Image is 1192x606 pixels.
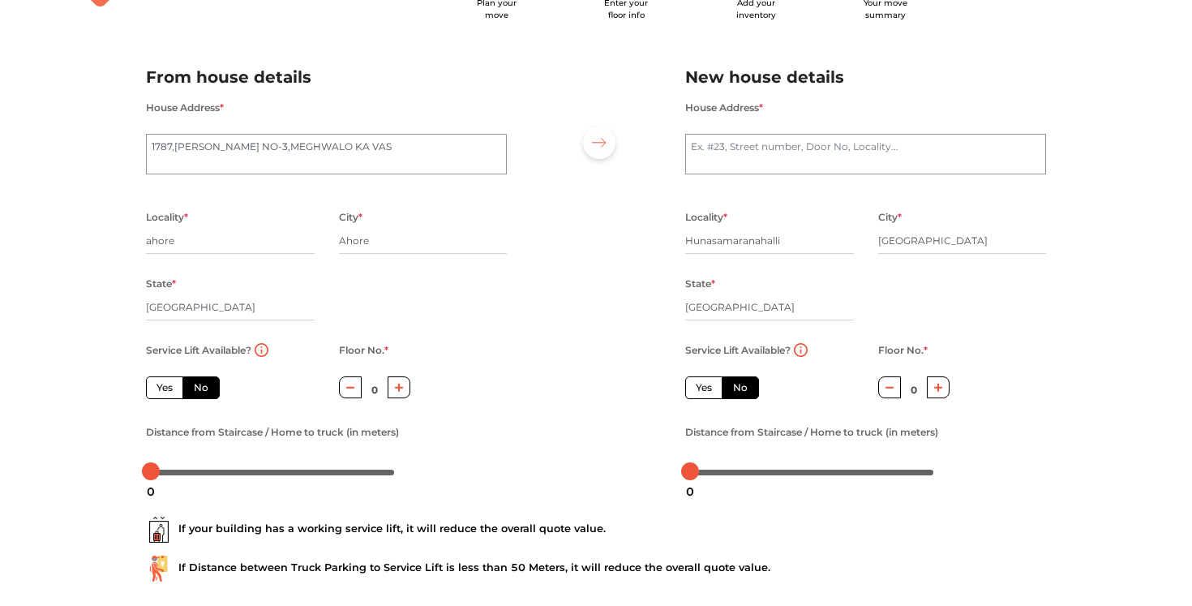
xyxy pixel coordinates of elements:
label: Service Lift Available? [146,340,251,361]
label: Floor No. [339,340,388,361]
div: 0 [680,478,701,505]
label: Distance from Staircase / Home to truck (in meters) [685,422,938,443]
label: Service Lift Available? [685,340,791,361]
div: If Distance between Truck Parking to Service Lift is less than 50 Meters, it will reduce the over... [146,556,1046,582]
h2: From house details [146,64,507,91]
label: Yes [146,376,183,399]
img: ... [146,517,172,543]
label: House Address [146,97,224,118]
label: State [685,273,715,294]
label: City [878,207,902,228]
label: Locality [146,207,188,228]
label: Yes [685,376,722,399]
label: State [146,273,176,294]
div: 0 [140,478,161,505]
label: No [722,376,759,399]
label: Floor No. [878,340,928,361]
label: No [182,376,220,399]
label: City [339,207,362,228]
label: Distance from Staircase / Home to truck (in meters) [146,422,399,443]
label: House Address [685,97,763,118]
div: If your building has a working service lift, it will reduce the overall quote value. [146,517,1046,543]
label: Locality [685,207,727,228]
h2: New house details [685,64,1046,91]
img: ... [146,556,172,582]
